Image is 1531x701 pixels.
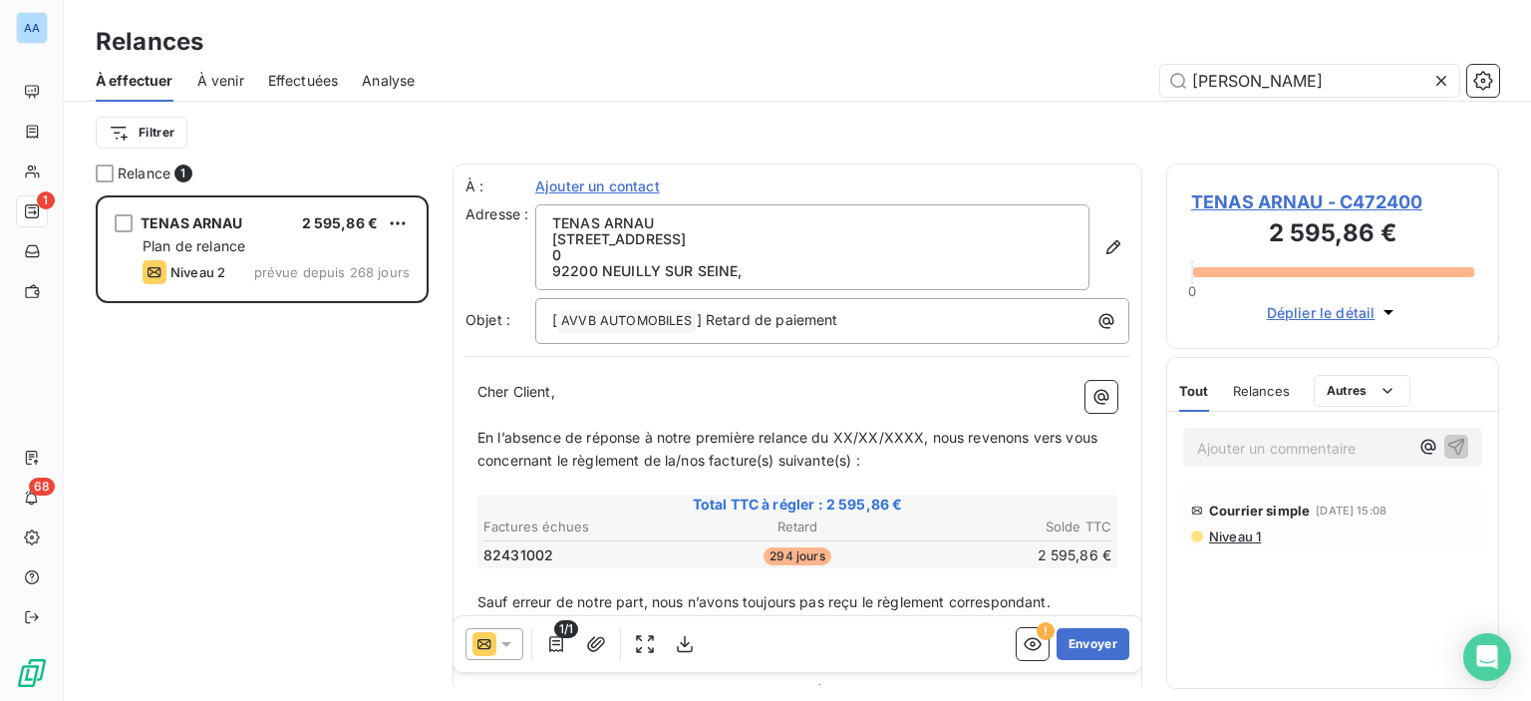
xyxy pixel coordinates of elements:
[477,684,1025,701] span: IBAN : [FINANCIAL_ID][CREDIT_CARD_DATA] – CRÉDIT AGRICOLE BRIE PICARDIE
[1191,215,1474,255] h3: 2 595,86 €
[1261,301,1405,324] button: Déplier le détail
[764,547,830,565] span: 294 jours
[554,620,578,638] span: 1/1
[143,237,245,254] span: Plan de relance
[141,214,243,231] span: TENAS ARNAU
[29,478,55,496] span: 68
[96,117,187,149] button: Filtrer
[96,24,203,60] h3: Relances
[1179,383,1209,399] span: Tout
[482,517,691,537] th: Factures échues
[1057,628,1129,660] button: Envoyer
[477,593,1051,610] span: Sauf erreur de notre part, nous n’avons toujours pas reçu le règlement correspondant.
[1207,528,1261,544] span: Niveau 1
[693,517,901,537] th: Retard
[480,495,1114,515] span: Total TTC à régler : 2 595,86 €
[16,12,48,44] div: AA
[552,247,1072,263] p: 0
[1314,375,1410,407] button: Autres
[904,544,1112,566] td: 2 595,86 €
[465,205,528,222] span: Adresse :
[904,517,1112,537] th: Solde TTC
[558,310,695,333] span: AVVB AUTOMOBILES
[362,71,415,91] span: Analyse
[483,545,553,565] span: 82431002
[118,164,170,183] span: Relance
[170,264,225,280] span: Niveau 2
[197,71,244,91] span: À venir
[1267,302,1376,323] span: Déplier le détail
[268,71,339,91] span: Effectuées
[1316,505,1386,517] span: [DATE] 15:08
[174,165,192,182] span: 1
[477,429,1101,469] span: En l’absence de réponse à notre première relance du XX/XX/XXXX, nous revenons vers vous concernan...
[1188,283,1196,299] span: 0
[254,264,410,280] span: prévue depuis 268 jours
[302,214,379,231] span: 2 595,86 €
[465,311,510,328] span: Objet :
[477,383,555,400] span: Cher Client,
[552,263,1072,279] p: 92200 NEUILLY SUR SEINE ,
[1160,65,1459,97] input: Rechercher
[96,71,173,91] span: À effectuer
[16,657,48,689] img: Logo LeanPay
[552,215,1072,231] p: TENAS ARNAU
[465,176,535,196] label: À :
[552,311,557,328] span: [
[1463,633,1511,681] div: Open Intercom Messenger
[552,231,1072,247] p: [STREET_ADDRESS]
[1233,383,1290,399] span: Relances
[697,311,838,328] span: ] Retard de paiement
[96,195,429,701] div: grid
[37,191,55,209] span: 1
[535,176,660,196] span: Ajouter un contact
[1191,188,1474,215] span: TENAS ARNAU - C472400
[1209,503,1310,519] span: Courrier simple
